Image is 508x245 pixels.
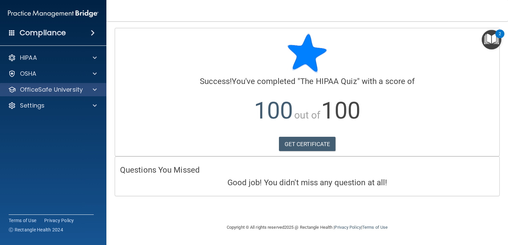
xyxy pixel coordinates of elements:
[499,34,501,42] div: 2
[8,86,97,94] a: OfficeSafe University
[8,54,97,62] a: HIPAA
[279,137,336,151] a: GET CERTIFICATE
[120,77,494,86] h4: You've completed " " with a score of
[362,225,388,230] a: Terms of Use
[120,166,494,174] h4: Questions You Missed
[254,97,293,124] span: 100
[20,70,37,78] p: OSHA
[20,86,83,94] p: OfficeSafe University
[200,77,232,86] span: Success!
[9,217,36,224] a: Terms of Use
[44,217,74,224] a: Privacy Policy
[186,217,429,238] div: Copyright © All rights reserved 2025 @ Rectangle Health | |
[8,102,97,110] a: Settings
[8,70,97,78] a: OSHA
[300,77,357,86] span: The HIPAA Quiz
[294,109,320,121] span: out of
[482,30,501,49] button: Open Resource Center, 2 new notifications
[120,178,494,187] h4: Good job! You didn't miss any question at all!
[8,7,98,20] img: PMB logo
[9,226,63,233] span: Ⓒ Rectangle Health 2024
[321,97,360,124] span: 100
[334,225,361,230] a: Privacy Policy
[20,54,37,62] p: HIPAA
[20,102,45,110] p: Settings
[287,33,327,73] img: blue-star-rounded.9d042014.png
[20,28,66,38] h4: Compliance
